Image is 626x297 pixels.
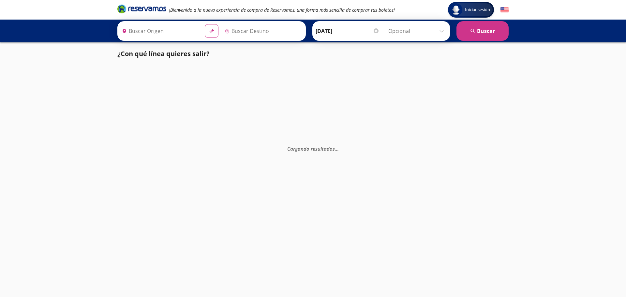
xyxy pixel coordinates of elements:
[287,145,339,152] em: Cargando resultados
[456,21,509,41] button: Buscar
[117,4,166,14] i: Brand Logo
[316,23,380,39] input: Elegir Fecha
[388,23,447,39] input: Opcional
[500,6,509,14] button: English
[117,4,166,16] a: Brand Logo
[119,23,200,39] input: Buscar Origen
[169,7,395,13] em: ¡Bienvenido a la nueva experiencia de compra de Reservamos, una forma más sencilla de comprar tus...
[336,145,337,152] span: .
[117,49,210,59] p: ¿Con qué línea quieres salir?
[337,145,339,152] span: .
[335,145,336,152] span: .
[462,7,493,13] span: Iniciar sesión
[222,23,302,39] input: Buscar Destino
